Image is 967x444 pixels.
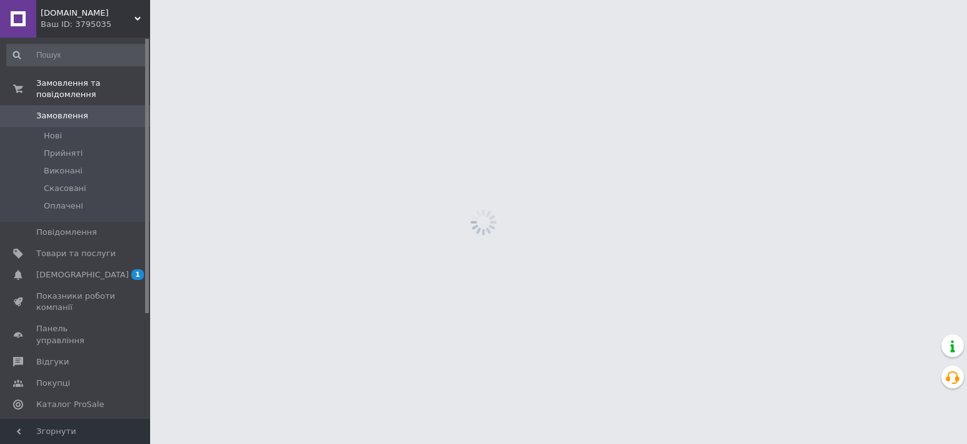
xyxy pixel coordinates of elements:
span: Нові [44,130,62,142]
input: Пошук [6,44,148,66]
span: Показники роботи компанії [36,291,116,313]
span: SANTEH.SHOP [41,8,134,19]
span: Скасовані [44,183,86,194]
span: Повідомлення [36,227,97,238]
span: Оплачені [44,200,83,212]
span: Каталог ProSale [36,399,104,410]
div: Ваш ID: 3795035 [41,19,150,30]
span: Замовлення [36,110,88,121]
span: Замовлення та повідомлення [36,78,150,100]
span: Панель управління [36,323,116,346]
span: Виконані [44,165,83,177]
span: Покупці [36,378,70,389]
span: 1 [131,269,144,280]
span: Прийняті [44,148,83,159]
span: Товари та послуги [36,248,116,259]
span: Відгуки [36,356,69,368]
span: [DEMOGRAPHIC_DATA] [36,269,129,281]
